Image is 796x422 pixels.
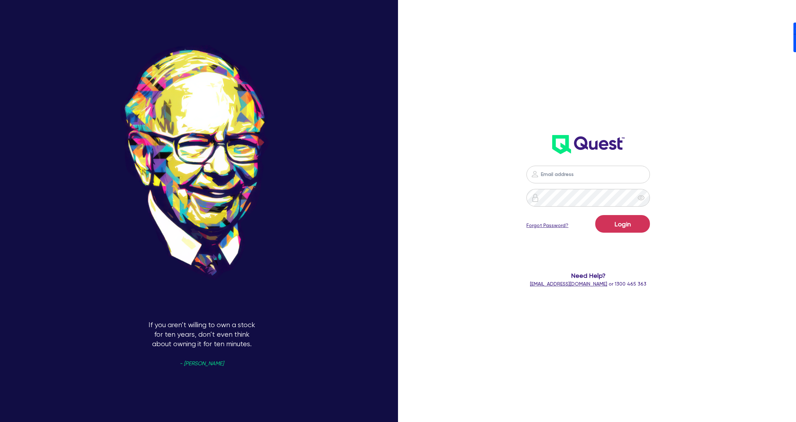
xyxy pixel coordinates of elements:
[638,194,645,201] span: eye
[531,170,539,178] img: icon-password
[595,215,650,233] button: Login
[480,271,697,280] span: Need Help?
[530,281,646,287] span: or 1300 465 363
[180,361,224,366] span: - [PERSON_NAME]
[531,194,539,202] img: icon-password
[530,281,607,287] a: [EMAIL_ADDRESS][DOMAIN_NAME]
[526,222,568,229] a: Forgot Password?
[526,166,650,183] input: Email address
[552,135,625,154] img: wH2k97JdezQIQAAAABJRU5ErkJggg==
